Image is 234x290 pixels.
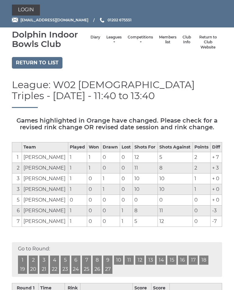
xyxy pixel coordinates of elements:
[12,184,22,195] td: 3
[193,216,210,227] td: 0
[29,256,38,265] a: 2
[157,256,166,265] a: 14
[158,163,193,173] td: 8
[50,256,59,265] a: 4
[99,17,132,23] a: Phone us 01202 675551
[197,35,219,50] a: Return to Club Website
[68,173,87,184] td: 1
[128,35,153,45] a: Competitions
[133,173,158,184] td: 10
[71,265,80,274] a: 24
[39,265,48,274] a: 21
[22,173,68,184] td: [PERSON_NAME]
[133,184,158,195] td: 10
[193,173,210,184] td: 1
[101,142,120,152] th: Drawn
[146,256,155,265] a: 13
[120,173,133,184] td: 0
[158,205,193,216] td: 11
[211,184,222,195] td: + 0
[12,117,222,131] h5: Games highlighted in Orange have changed. Please check for a revised rink change OR revised date ...
[211,152,222,163] td: + 7
[158,184,193,195] td: 10
[12,163,22,173] td: 2
[22,152,68,163] td: [PERSON_NAME]
[22,216,68,227] td: [PERSON_NAME]
[68,142,87,152] th: Played
[61,256,70,265] a: 5
[133,195,158,205] td: 0
[158,142,193,152] th: Shots Against
[120,163,133,173] td: 0
[22,195,68,205] td: [PERSON_NAME]
[12,216,22,227] td: 7
[87,173,101,184] td: 0
[133,216,158,227] td: 5
[87,163,101,173] td: 1
[120,216,133,227] td: 1
[22,205,68,216] td: [PERSON_NAME]
[158,152,193,163] td: 5
[87,152,101,163] td: 1
[82,256,91,265] a: 7
[108,18,132,22] span: 01202 675551
[120,142,133,152] th: Lost
[39,256,48,265] a: 3
[183,35,191,45] a: Club Info
[90,35,100,40] a: Diary
[22,142,68,152] th: Team
[87,195,101,205] td: 0
[12,30,87,49] div: Dolphin Indoor Bowls Club
[211,205,222,216] td: -3
[167,256,176,265] a: 15
[120,195,133,205] td: 0
[193,163,210,173] td: 2
[189,256,198,265] a: 17
[101,163,120,173] td: 0
[120,205,133,216] td: 1
[12,242,222,277] div: Go to Round:
[211,142,222,152] th: Diff
[193,184,210,195] td: 1
[158,173,193,184] td: 10
[159,35,176,45] a: Members list
[12,18,18,22] img: Email
[133,152,158,163] td: 12
[193,195,210,205] td: 0
[29,265,38,274] a: 20
[12,5,40,16] a: Login
[211,216,222,227] td: -7
[158,195,193,205] td: 0
[103,256,112,265] a: 9
[120,152,133,163] td: 0
[20,18,88,22] span: [EMAIL_ADDRESS][DOMAIN_NAME]
[71,256,80,265] a: 6
[114,256,123,265] a: 10
[193,205,210,216] td: 0
[50,265,59,274] a: 22
[18,256,27,265] a: 1
[22,163,68,173] td: [PERSON_NAME]
[158,216,193,227] td: 12
[133,142,158,152] th: Shots For
[211,163,222,173] td: + 3
[82,265,91,274] a: 25
[12,57,62,69] a: Return to list
[199,256,208,265] a: 18
[68,152,87,163] td: 1
[193,142,210,152] th: Points
[178,256,187,265] a: 16
[68,195,87,205] td: 0
[68,163,87,173] td: 1
[12,79,222,108] h1: League: W02 [DEMOGRAPHIC_DATA] Triples - [DATE] - 11:40 to 13:40
[135,256,144,265] a: 12
[133,163,158,173] td: 11
[103,265,112,274] a: 27
[120,184,133,195] td: 0
[68,216,87,227] td: 1
[12,17,88,23] a: Email [EMAIL_ADDRESS][DOMAIN_NAME]
[87,216,101,227] td: 0
[101,173,120,184] td: 1
[101,184,120,195] td: 1
[87,205,101,216] td: 0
